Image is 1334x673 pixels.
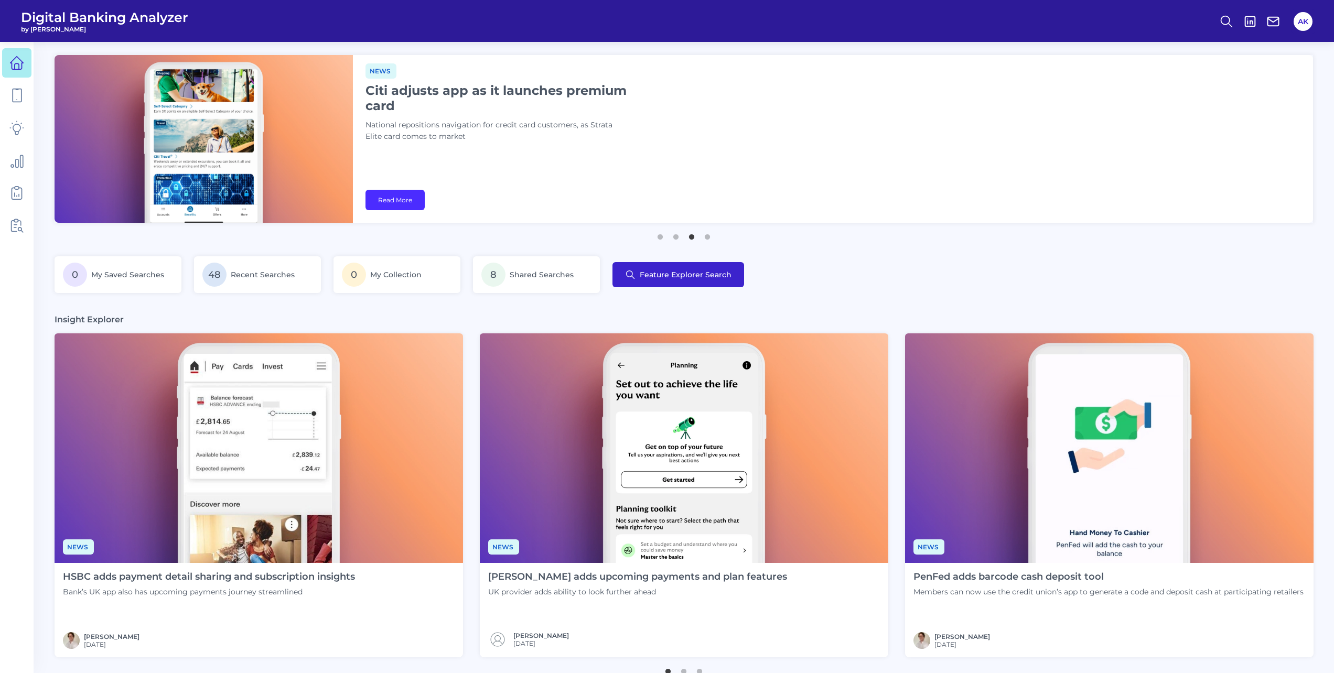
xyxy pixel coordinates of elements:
span: News [913,539,944,555]
img: MIchael McCaw [913,632,930,649]
span: Digital Banking Analyzer [21,9,188,25]
span: 8 [481,263,505,287]
span: by [PERSON_NAME] [21,25,188,33]
p: UK provider adds ability to look further ahead [488,587,787,596]
span: 0 [342,263,366,287]
button: 1 [655,229,665,240]
a: 0My Saved Searches [55,256,181,293]
img: News - Phone.png [905,333,1314,563]
span: [DATE] [934,641,990,648]
a: [PERSON_NAME] [84,633,139,641]
button: Feature Explorer Search [612,262,744,287]
button: AK [1294,12,1313,31]
a: 48Recent Searches [194,256,321,293]
span: Feature Explorer Search [640,270,731,279]
span: My Collection [370,270,422,279]
img: News - Phone (4).png [480,333,888,563]
span: My Saved Searches [91,270,164,279]
a: 0My Collection [333,256,460,293]
button: 2 [671,229,681,240]
img: bannerImg [55,55,353,223]
a: [PERSON_NAME] [934,633,990,641]
span: News [63,539,94,555]
img: News - Phone.png [55,333,463,563]
img: MIchael McCaw [63,632,80,649]
button: 3 [686,229,697,240]
p: Bank’s UK app also has upcoming payments journey streamlined [63,587,355,596]
span: News [488,539,519,555]
p: Members can now use the credit union’s app to generate a code and deposit cash at participating r... [913,587,1304,596]
span: [DATE] [84,641,139,648]
h3: Insight Explorer [55,314,124,325]
span: [DATE] [513,639,569,647]
a: News [913,541,944,551]
h4: HSBC adds payment detail sharing and subscription insights [63,571,355,583]
span: 48 [202,263,227,287]
h4: [PERSON_NAME] adds upcoming payments and plan features [488,571,787,583]
h1: Citi adjusts app as it launches premium card [365,83,628,113]
a: News [63,541,94,551]
span: News [365,63,396,79]
h4: PenFed adds barcode cash deposit tool [913,571,1304,583]
span: 0 [63,263,87,287]
a: [PERSON_NAME] [513,632,569,639]
a: Read More [365,190,425,210]
a: 8Shared Searches [473,256,600,293]
a: News [488,541,519,551]
button: 4 [702,229,713,240]
span: Shared Searches [510,270,574,279]
p: National repositions navigation for credit card customers, as Strata Elite card comes to market [365,120,628,143]
span: Recent Searches [231,270,295,279]
a: News [365,66,396,75]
